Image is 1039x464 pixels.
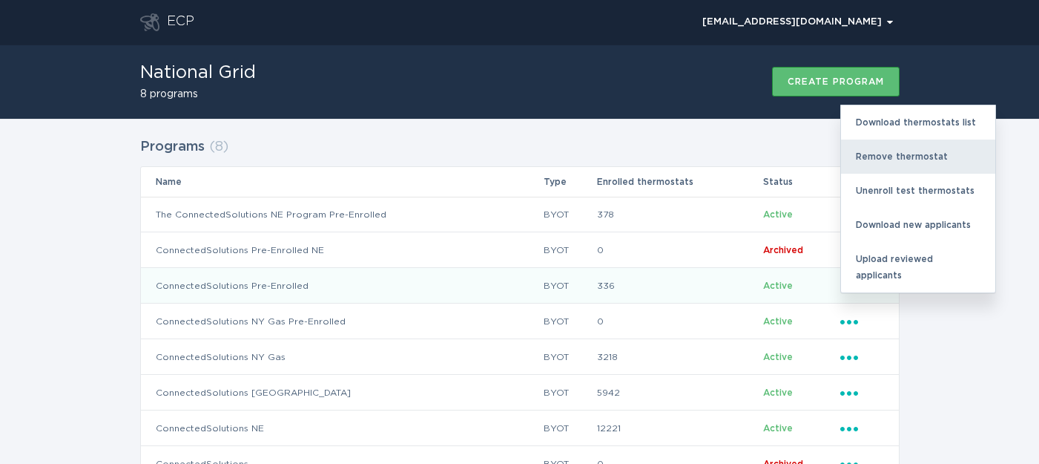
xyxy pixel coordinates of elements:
[772,67,900,97] button: Create program
[543,411,596,446] td: BYOT
[167,13,194,31] div: ECP
[596,375,762,411] td: 5942
[841,242,995,293] div: Upload reviewed applicants
[141,232,899,268] tr: cf6bd2f332754693987fa0270f276a00
[596,197,762,232] td: 378
[763,281,793,290] span: Active
[141,339,899,375] tr: 6c64c612ecd04277871014a84e9d62fe
[141,268,544,304] td: ConnectedSolutions Pre-Enrolled
[543,232,596,268] td: BYOT
[141,167,544,197] th: Name
[140,64,256,82] h1: National Grid
[841,105,995,140] div: Download thermostats list
[209,140,228,154] span: ( 8 )
[696,11,900,33] div: Popover menu
[596,167,762,197] th: Enrolled thermostats
[141,411,899,446] tr: 1d3e1cc2088d4120bcb77e7055526f0a
[141,339,544,375] td: ConnectedSolutions NY Gas
[140,13,159,31] button: Go to dashboard
[140,134,205,160] h2: Programs
[543,197,596,232] td: BYOT
[840,420,884,437] div: Popover menu
[596,268,762,304] td: 336
[543,268,596,304] td: BYOT
[763,388,793,397] span: Active
[596,304,762,339] td: 0
[141,411,544,446] td: ConnectedSolutions NE
[840,385,884,401] div: Popover menu
[763,353,793,362] span: Active
[543,375,596,411] td: BYOT
[841,140,995,174] div: Remove thermostat
[696,11,900,33] button: Open user account details
[840,349,884,365] div: Popover menu
[141,375,544,411] td: ConnectedSolutions [GEOGRAPHIC_DATA]
[140,89,256,99] h2: 8 programs
[141,232,544,268] td: ConnectedSolutions Pre-Enrolled NE
[596,232,762,268] td: 0
[702,18,893,27] div: [EMAIL_ADDRESS][DOMAIN_NAME]
[141,167,899,197] tr: Table Headers
[141,197,899,232] tr: b438bc8c6f0e488c8cdf5fc1d9374329
[763,424,793,433] span: Active
[841,174,995,208] div: Unenroll test thermostats
[141,375,899,411] tr: d44c2ace53a943f3a652a920c9e38f9e
[543,167,596,197] th: Type
[840,313,884,330] div: Popover menu
[141,197,544,232] td: The ConnectedSolutions NE Program Pre-Enrolled
[841,208,995,242] div: Download new applicants
[763,210,793,219] span: Active
[788,77,884,86] div: Create program
[762,167,839,197] th: Status
[543,339,596,375] td: BYOT
[763,246,803,255] span: Archived
[141,304,544,339] td: ConnectedSolutions NY Gas Pre-Enrolled
[141,304,899,339] tr: 71bff441ba7b486eae65bfd2c377112a
[543,304,596,339] td: BYOT
[141,268,899,304] tr: 952a66907f59458a99813d371d7f2c05
[596,339,762,375] td: 3218
[763,317,793,326] span: Active
[596,411,762,446] td: 12221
